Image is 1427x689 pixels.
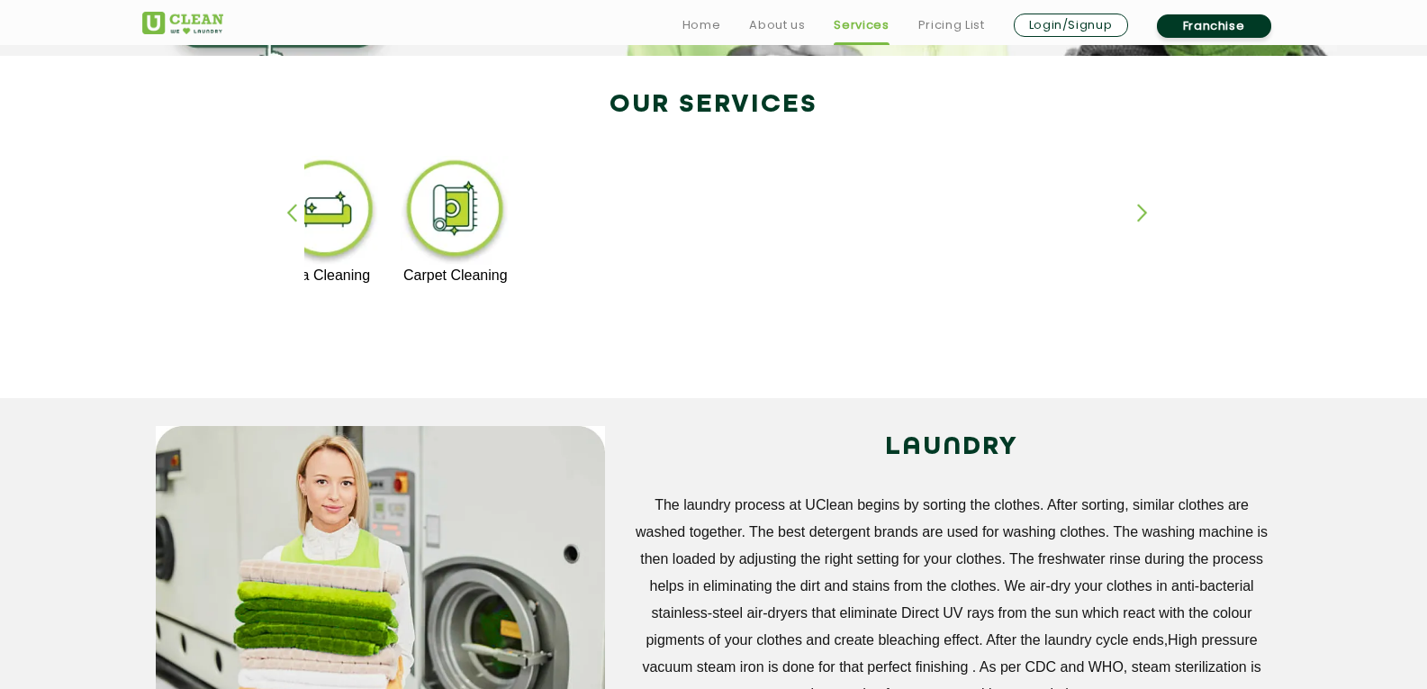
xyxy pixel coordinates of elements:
img: UClean Laundry and Dry Cleaning [142,12,223,34]
h2: LAUNDRY [632,426,1272,469]
a: Pricing List [918,14,985,36]
a: Login/Signup [1014,14,1128,37]
p: Carpet Cleaning [400,267,510,284]
a: Home [682,14,721,36]
img: carpet_cleaning_11zon.webp [400,156,510,267]
a: Franchise [1157,14,1271,38]
a: About us [749,14,805,36]
a: Services [834,14,889,36]
img: sofa_cleaning_11zon.webp [269,156,380,267]
p: Sofa Cleaning [269,267,380,284]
